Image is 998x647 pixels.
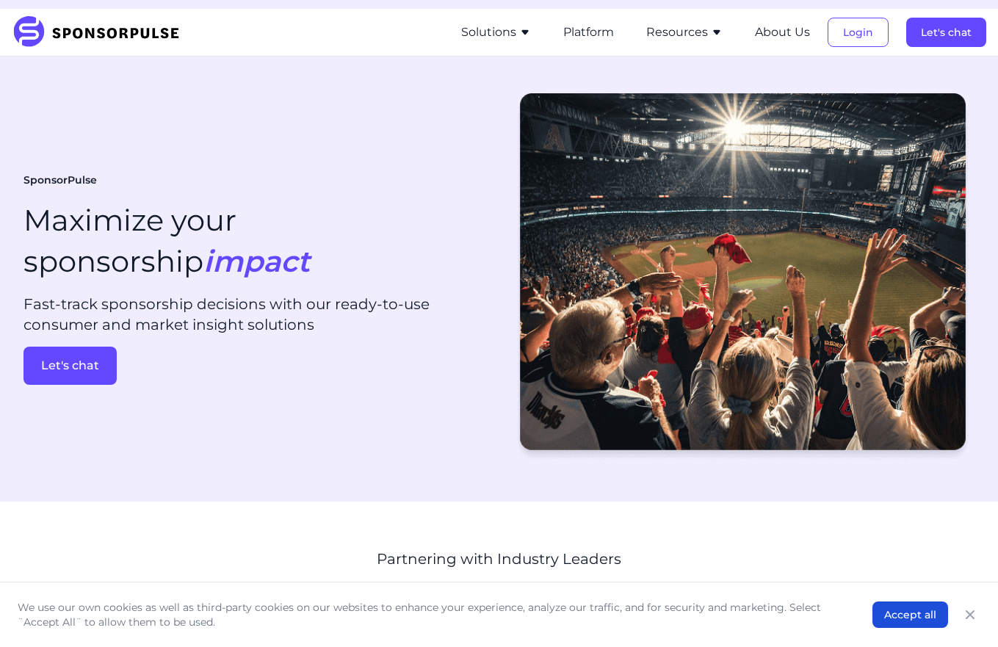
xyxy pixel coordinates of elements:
[23,200,310,282] h1: Maximize your sponsorship
[906,18,986,47] button: Let's chat
[12,16,190,48] img: SponsorPulse
[828,26,889,39] a: Login
[828,18,889,47] button: Login
[925,576,998,647] iframe: Chat Widget
[563,24,614,41] button: Platform
[163,549,835,569] p: Partnering with Industry Leaders
[23,294,488,335] p: Fast-track sponsorship decisions with our ready-to-use consumer and market insight solutions
[755,24,810,41] button: About Us
[755,26,810,39] a: About Us
[203,243,310,279] i: impact
[906,26,986,39] a: Let's chat
[563,26,614,39] a: Platform
[23,347,117,385] button: Let's chat
[23,173,97,188] span: SponsorPulse
[461,24,531,41] button: Solutions
[872,601,948,628] button: Accept all
[646,24,723,41] button: Resources
[18,600,843,629] p: We use our own cookies as well as third-party cookies on our websites to enhance your experience,...
[23,347,488,385] a: Let's chat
